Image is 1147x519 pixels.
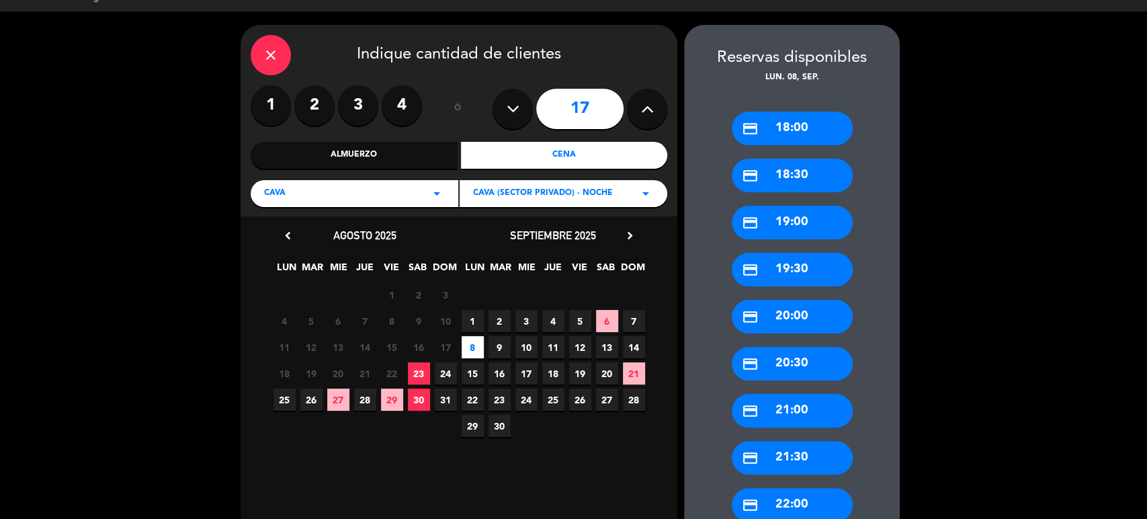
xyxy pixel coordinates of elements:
span: 12 [300,336,323,358]
span: MIE [328,259,350,282]
div: 18:00 [732,112,853,145]
span: 18 [273,362,296,385]
span: 21 [354,362,376,385]
span: DOM [433,259,455,282]
i: credit_card [742,120,759,137]
span: 17 [435,336,457,358]
span: 10 [435,310,457,332]
div: 21:30 [732,441,853,475]
span: 25 [273,389,296,411]
span: 14 [354,336,376,358]
span: 3 [435,284,457,306]
span: JUE [354,259,376,282]
span: 9 [488,336,511,358]
i: credit_card [742,167,759,184]
span: 19 [300,362,323,385]
span: 28 [354,389,376,411]
span: 10 [515,336,538,358]
span: 8 [381,310,403,332]
span: 15 [381,336,403,358]
span: JUE [542,259,564,282]
span: agosto 2025 [333,229,396,242]
span: 13 [327,336,349,358]
span: 6 [327,310,349,332]
span: septiembre 2025 [510,229,596,242]
span: 29 [462,415,484,437]
span: 18 [542,362,564,385]
div: Indique cantidad de clientes [251,35,667,75]
span: LUN [275,259,298,282]
span: 3 [515,310,538,332]
div: 19:00 [732,206,853,239]
span: MAR [490,259,512,282]
i: credit_card [742,403,759,420]
div: 21:00 [732,394,853,428]
span: 27 [596,389,618,411]
label: 4 [382,85,422,126]
span: 6 [596,310,618,332]
span: MAR [302,259,324,282]
label: 1 [251,85,291,126]
span: 15 [462,362,484,385]
span: 17 [515,362,538,385]
div: 18:30 [732,159,853,192]
span: 14 [623,336,645,358]
i: credit_card [742,309,759,325]
span: LUN [464,259,486,282]
i: close [263,47,279,63]
span: 29 [381,389,403,411]
span: 23 [488,389,511,411]
span: MIE [516,259,538,282]
span: 16 [408,336,430,358]
div: Reservas disponibles [684,45,900,71]
span: 4 [542,310,564,332]
span: 1 [381,284,403,306]
div: ó [435,85,479,132]
span: VIE [380,259,402,282]
span: 2 [408,284,430,306]
span: 19 [569,362,591,385]
span: 4 [273,310,296,332]
div: Almuerzo [251,142,458,169]
label: 3 [338,85,378,126]
span: 7 [354,310,376,332]
span: 5 [300,310,323,332]
i: chevron_right [623,229,637,243]
span: DOM [621,259,643,282]
span: 24 [435,362,457,385]
span: 1 [462,310,484,332]
span: 28 [623,389,645,411]
span: 9 [408,310,430,332]
span: 7 [623,310,645,332]
i: credit_card [742,497,759,514]
span: 24 [515,389,538,411]
span: 26 [569,389,591,411]
span: 5 [569,310,591,332]
span: 11 [273,336,296,358]
span: 31 [435,389,457,411]
div: Cena [461,142,668,169]
span: 12 [569,336,591,358]
span: 25 [542,389,564,411]
span: 2 [488,310,511,332]
i: arrow_drop_down [638,186,654,202]
span: CAVA [264,187,286,200]
span: 16 [488,362,511,385]
span: 11 [542,336,564,358]
div: 20:00 [732,300,853,333]
span: 21 [623,362,645,385]
label: 2 [294,85,335,126]
i: chevron_left [281,229,295,243]
i: credit_card [742,214,759,231]
i: arrow_drop_down [429,186,445,202]
span: 23 [408,362,430,385]
span: 26 [300,389,323,411]
span: 20 [596,362,618,385]
span: 8 [462,336,484,358]
span: 30 [488,415,511,437]
div: lun. 08, sep. [684,71,900,85]
div: 19:30 [732,253,853,286]
span: Cava (Sector Privado) - Noche [473,187,613,200]
i: credit_card [742,262,759,278]
span: SAB [407,259,429,282]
